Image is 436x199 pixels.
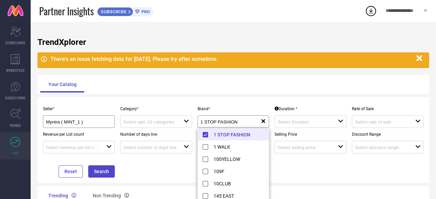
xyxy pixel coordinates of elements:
[43,106,115,111] p: Seller
[355,145,409,150] input: Select discount range
[278,119,332,125] input: Select Duration
[352,106,424,111] p: Rate of Sale
[198,140,280,153] li: 1 WALK
[140,9,150,14] span: PRO
[43,132,115,137] p: Revenue per List count
[201,118,261,125] div: 1 STOP FASHION
[50,56,413,62] div: There's an issue fetching data for [DATE]. Please try after sometime.
[46,118,112,125] div: Myntra ( MINT_1 )
[198,177,280,189] li: 10CLUB
[59,165,83,178] button: Reset
[120,132,192,137] p: Number of days live
[198,153,280,165] li: 100YELLOW
[10,123,21,128] span: TRENDS
[97,5,153,16] a: SUBSCRIBEPRO
[97,9,128,14] span: SUBSCRIBE
[198,106,269,111] p: Brand
[275,106,297,111] div: Duration
[123,145,177,150] input: Select number of days live
[37,37,429,47] h1: TrendXplorer
[46,119,105,125] input: Select seller
[88,165,115,178] button: Search
[365,5,377,17] div: Open download list
[12,150,19,155] span: FWD
[123,119,177,125] input: Select upto 10 categories
[201,119,255,125] input: Select brands
[39,4,94,18] span: Partner Insights
[275,132,346,137] p: Selling Price
[355,119,409,125] input: Select rate of sale
[5,95,26,100] span: SUGGESTIONS
[198,165,280,177] li: 109F
[46,145,100,150] input: Select revenue per list count
[278,145,332,150] input: Select selling price
[352,132,424,137] p: Discount Range
[5,40,26,45] span: SCORECARDS
[120,106,192,111] p: Category
[40,76,85,93] div: Your Catalog
[198,128,280,140] li: 1 STOP FASHION
[6,68,25,73] span: WORKSPACE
